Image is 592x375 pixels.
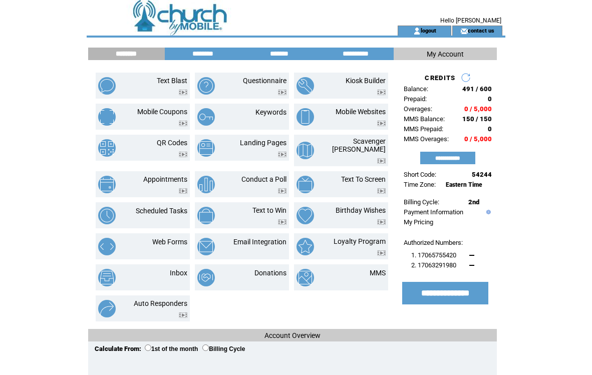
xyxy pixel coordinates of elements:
img: qr-codes.png [98,139,116,157]
img: text-to-screen.png [297,176,314,193]
a: Conduct a Poll [241,175,286,183]
img: video.png [179,90,187,95]
a: Mobile Websites [336,108,386,116]
span: Overages: [404,105,432,113]
img: mobile-websites.png [297,108,314,126]
span: Hello [PERSON_NAME] [440,17,501,24]
span: 2. 17063291980 [411,261,456,269]
a: Keywords [255,108,286,116]
a: Kiosk Builder [346,77,386,85]
span: 1. 17065755420 [411,251,456,259]
span: MMS Prepaid: [404,125,443,133]
a: Donations [254,269,286,277]
a: Questionnaire [243,77,286,85]
img: birthday-wishes.png [297,207,314,224]
img: video.png [377,219,386,225]
img: video.png [278,90,286,95]
a: Auto Responders [134,299,187,307]
span: Authorized Numbers: [404,239,463,246]
span: Account Overview [264,331,321,339]
img: text-to-win.png [197,207,215,224]
span: Prepaid: [404,95,427,103]
a: contact us [468,27,494,34]
img: video.png [179,152,187,157]
img: conduct-a-poll.png [197,176,215,193]
img: video.png [179,188,187,194]
span: MMS Balance: [404,115,445,123]
img: video.png [377,188,386,194]
a: Text to Win [252,206,286,214]
a: QR Codes [157,139,187,147]
span: Eastern Time [446,181,482,188]
span: CREDITS [425,74,455,82]
span: 0 / 5,000 [464,135,492,143]
label: 1st of the month [145,345,198,352]
a: logout [421,27,436,34]
span: Short Code: [404,171,436,178]
a: Scavenger [PERSON_NAME] [332,137,386,153]
span: 0 / 5,000 [464,105,492,113]
img: auto-responders.png [98,300,116,317]
img: video.png [377,90,386,95]
img: video.png [278,188,286,194]
img: email-integration.png [197,238,215,255]
img: mobile-coupons.png [98,108,116,126]
img: questionnaire.png [197,77,215,95]
img: video.png [278,219,286,225]
img: loyalty-program.png [297,238,314,255]
span: 491 / 600 [462,85,492,93]
span: Calculate From: [95,345,141,352]
img: video.png [377,158,386,164]
img: donations.png [197,269,215,286]
img: video.png [278,152,286,157]
img: inbox.png [98,269,116,286]
a: Birthday Wishes [336,206,386,214]
img: keywords.png [197,108,215,126]
a: Payment Information [404,208,463,216]
span: 0 [488,125,492,133]
a: Appointments [143,175,187,183]
img: video.png [377,250,386,256]
span: 0 [488,95,492,103]
a: Mobile Coupons [137,108,187,116]
span: Balance: [404,85,428,93]
a: Loyalty Program [334,237,386,245]
a: Inbox [170,269,187,277]
img: landing-pages.png [197,139,215,157]
span: My Account [427,50,464,58]
input: 1st of the month [145,344,151,351]
a: Text To Screen [341,175,386,183]
a: Web Forms [152,238,187,246]
a: Scheduled Tasks [136,207,187,215]
span: 2nd [468,198,479,206]
a: My Pricing [404,218,433,226]
img: appointments.png [98,176,116,193]
span: 150 / 150 [462,115,492,123]
img: video.png [179,121,187,126]
img: video.png [179,312,187,318]
img: video.png [377,121,386,126]
span: Time Zone: [404,181,436,188]
span: MMS Overages: [404,135,449,143]
img: contact_us_icon.gif [460,27,468,35]
img: scheduled-tasks.png [98,207,116,224]
a: Landing Pages [240,139,286,147]
img: text-blast.png [98,77,116,95]
img: mms.png [297,269,314,286]
img: scavenger-hunt.png [297,142,314,159]
label: Billing Cycle [202,345,245,352]
a: Text Blast [157,77,187,85]
img: help.gif [484,210,491,214]
span: Billing Cycle: [404,198,439,206]
img: kiosk-builder.png [297,77,314,95]
input: Billing Cycle [202,344,209,351]
a: Email Integration [233,238,286,246]
a: MMS [370,269,386,277]
span: 54244 [472,171,492,178]
img: account_icon.gif [413,27,421,35]
img: web-forms.png [98,238,116,255]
